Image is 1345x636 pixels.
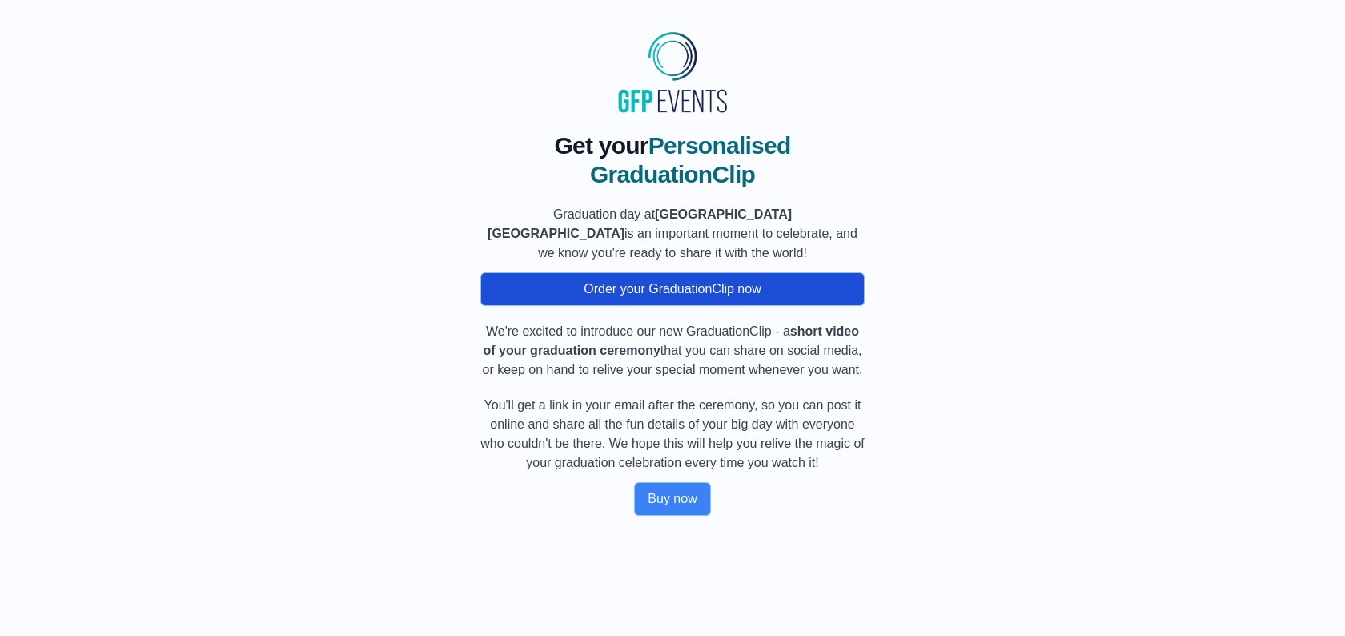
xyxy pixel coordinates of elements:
button: Order your GraduationClip now [480,272,865,306]
img: MyGraduationClip [612,26,733,119]
p: Graduation day at is an important moment to celebrate, and we know you're ready to share it with ... [480,205,865,263]
span: Get your [554,132,648,159]
p: We're excited to introduce our new GraduationClip - a that you can share on social media, or keep... [480,322,865,380]
button: Buy now [634,482,710,516]
span: Personalised GraduationClip [590,132,791,187]
p: You'll get a link in your email after the ceremony, so you can post it online and share all the f... [480,396,865,473]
